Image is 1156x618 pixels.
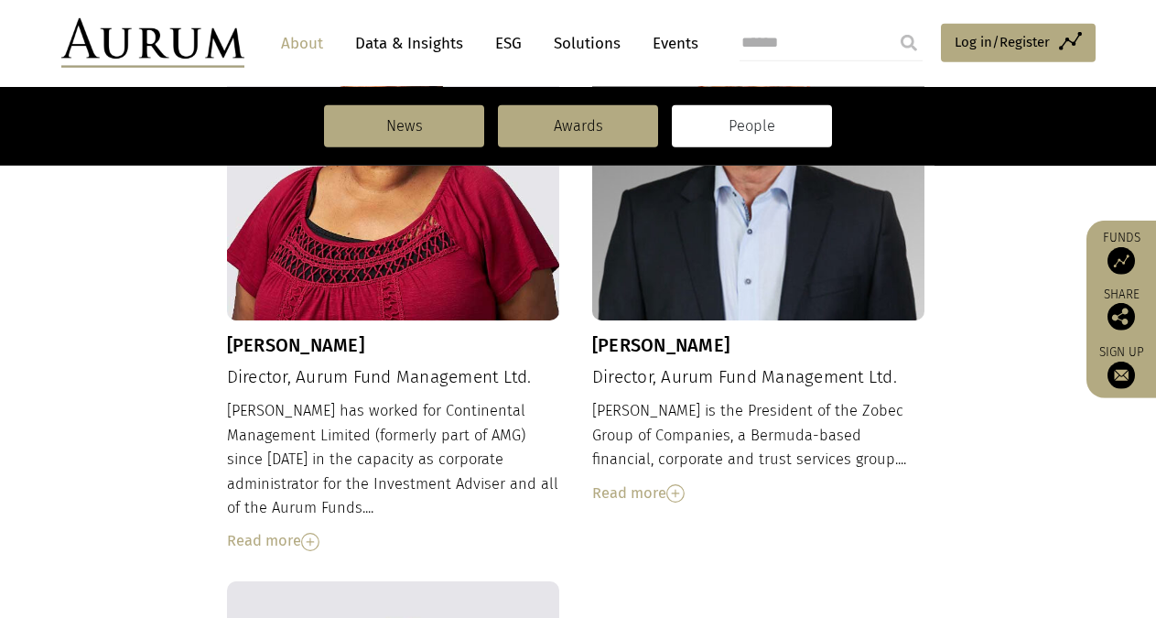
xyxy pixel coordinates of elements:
img: Share this post [1107,303,1135,331]
h4: Director, Aurum Fund Management Ltd. [592,367,925,388]
a: Sign up [1096,344,1147,389]
h3: [PERSON_NAME] [592,334,925,356]
h4: Director, Aurum Fund Management Ltd. [227,367,560,388]
a: News [324,105,484,147]
div: Read more [227,529,560,553]
a: About [272,27,332,60]
img: Aurum [61,18,244,68]
img: Sign up to our newsletter [1107,362,1135,389]
h3: [PERSON_NAME] [227,334,560,356]
a: Data & Insights [346,27,472,60]
a: Awards [498,105,658,147]
a: Funds [1096,230,1147,275]
a: Log in/Register [941,24,1096,62]
a: Solutions [545,27,630,60]
img: Read More [301,533,319,551]
span: Log in/Register [955,31,1050,53]
div: Share [1096,288,1147,331]
div: [PERSON_NAME] has worked for Continental Management Limited (formerly part of AMG) since [DATE] i... [227,399,560,553]
img: Access Funds [1107,247,1135,275]
img: Read More [666,484,685,503]
a: People [672,105,832,147]
div: [PERSON_NAME] is the President of the Zobec Group of Companies, a Bermuda-based financial, corpor... [592,399,925,505]
div: Read more [592,482,925,505]
input: Submit [891,25,927,61]
a: ESG [486,27,531,60]
a: Events [643,27,698,60]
